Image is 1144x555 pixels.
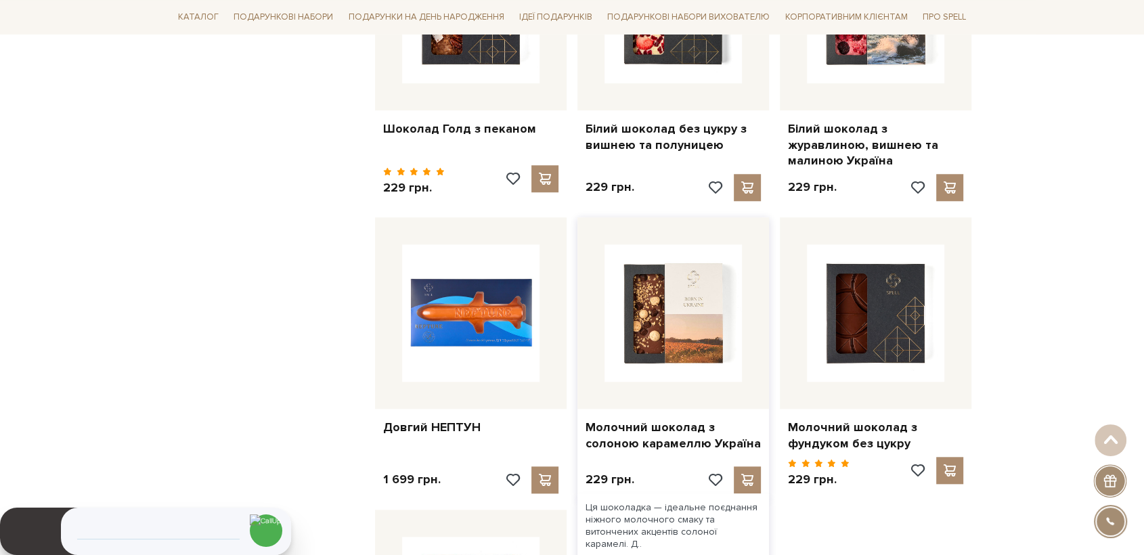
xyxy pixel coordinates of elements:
[514,7,598,28] a: Ідеї подарунків
[586,121,761,153] a: Білий шоколад без цукру з вишнею та полуницею
[383,180,445,196] p: 229 грн.
[780,5,913,28] a: Корпоративним клієнтам
[586,472,634,487] p: 229 грн.
[586,179,634,195] p: 229 грн.
[788,121,963,169] a: Білий шоколад з журавлиною, вишнею та малиною Україна
[602,5,775,28] a: Подарункові набори вихователю
[788,472,850,487] p: 229 грн.
[788,179,837,195] p: 229 грн.
[917,7,971,28] a: Про Spell
[173,7,224,28] a: Каталог
[604,244,742,382] img: Молочний шоколад з солоною карамеллю Україна
[383,472,441,487] p: 1 699 грн.
[383,420,558,435] a: Довгий НЕПТУН
[383,121,558,137] a: Шоколад Голд з пеканом
[788,420,963,451] a: Молочний шоколад з фундуком без цукру
[586,420,761,451] a: Молочний шоколад з солоною карамеллю Україна
[343,7,510,28] a: Подарунки на День народження
[228,7,338,28] a: Подарункові набори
